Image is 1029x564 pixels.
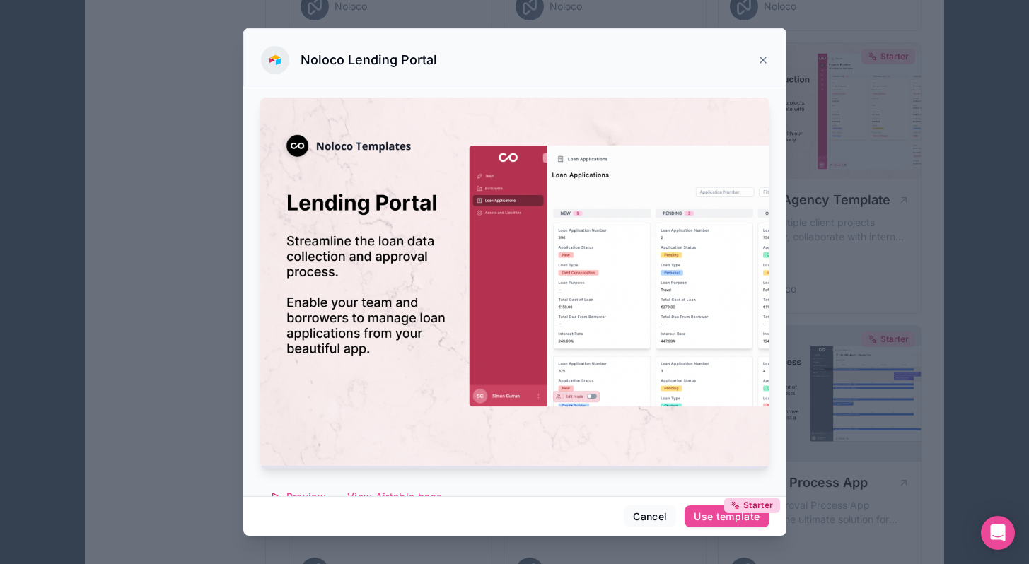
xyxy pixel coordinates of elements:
img: Airtable Logo [269,54,281,66]
button: View Airtable base [338,486,451,508]
div: Use template [694,510,760,523]
div: Open Intercom Messenger [981,516,1015,550]
h3: Noloco Lending Portal [301,52,437,69]
button: Preview [260,486,335,508]
button: StarterUse template [685,505,769,528]
button: Cancel [624,505,676,528]
img: Noloco Lending Portal [260,98,769,469]
span: Preview [286,490,326,503]
span: Starter [743,500,773,511]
